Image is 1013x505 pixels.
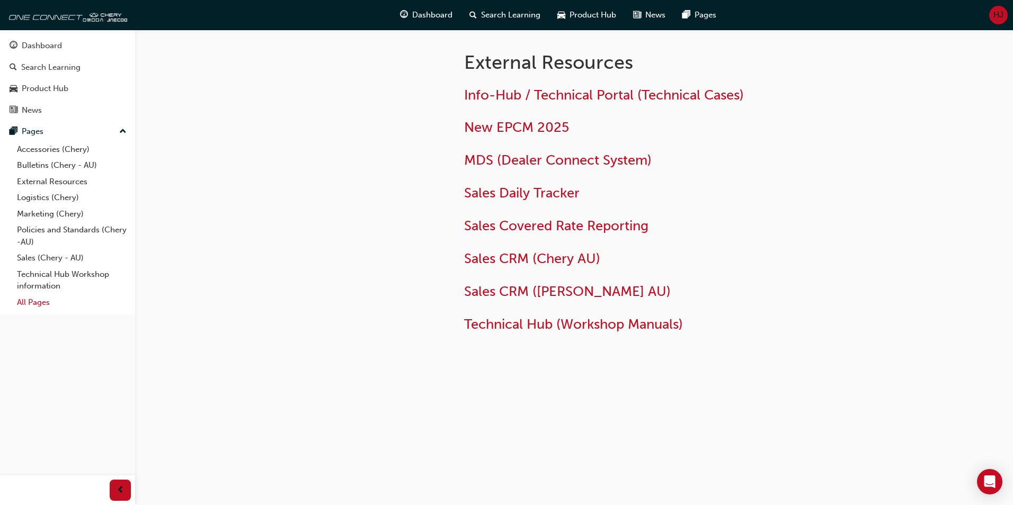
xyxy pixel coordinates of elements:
[412,9,452,21] span: Dashboard
[10,41,17,51] span: guage-icon
[464,185,580,201] a: Sales Daily Tracker
[13,294,131,311] a: All Pages
[10,106,17,115] span: news-icon
[13,206,131,222] a: Marketing (Chery)
[570,9,616,21] span: Product Hub
[674,4,725,26] a: pages-iconPages
[469,8,477,22] span: search-icon
[625,4,674,26] a: news-iconNews
[22,40,62,52] div: Dashboard
[464,51,812,74] h1: External Resources
[10,127,17,137] span: pages-icon
[13,141,131,158] a: Accessories (Chery)
[22,125,43,138] div: Pages
[10,63,17,73] span: search-icon
[5,4,127,25] img: oneconnect
[13,190,131,206] a: Logistics (Chery)
[557,8,565,22] span: car-icon
[633,8,641,22] span: news-icon
[464,283,671,300] a: Sales CRM ([PERSON_NAME] AU)
[464,87,744,103] a: Info-Hub / Technical Portal (Technical Cases)
[119,125,127,139] span: up-icon
[464,250,600,267] a: Sales CRM (Chery AU)
[464,316,683,332] a: Technical Hub (Workshop Manuals)
[481,9,540,21] span: Search Learning
[989,6,1008,24] button: HJ
[22,83,68,95] div: Product Hub
[4,34,131,122] button: DashboardSearch LearningProduct HubNews
[4,79,131,98] a: Product Hub
[10,84,17,94] span: car-icon
[13,266,131,294] a: Technical Hub Workshop information
[392,4,461,26] a: guage-iconDashboard
[682,8,690,22] span: pages-icon
[400,8,408,22] span: guage-icon
[21,61,81,74] div: Search Learning
[22,104,42,116] div: News
[13,157,131,174] a: Bulletins (Chery - AU)
[13,174,131,190] a: External Resources
[4,122,131,141] button: Pages
[464,119,569,136] a: New EPCM 2025
[4,36,131,56] a: Dashboard
[117,484,125,497] span: prev-icon
[993,9,1003,21] span: HJ
[4,101,131,120] a: News
[549,4,625,26] a: car-iconProduct Hub
[4,58,131,77] a: Search Learning
[977,469,1002,494] div: Open Intercom Messenger
[461,4,549,26] a: search-iconSearch Learning
[645,9,665,21] span: News
[13,222,131,250] a: Policies and Standards (Chery -AU)
[695,9,716,21] span: Pages
[464,152,652,168] a: MDS (Dealer Connect System)
[13,250,131,266] a: Sales (Chery - AU)
[464,218,648,234] a: Sales Covered Rate Reporting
